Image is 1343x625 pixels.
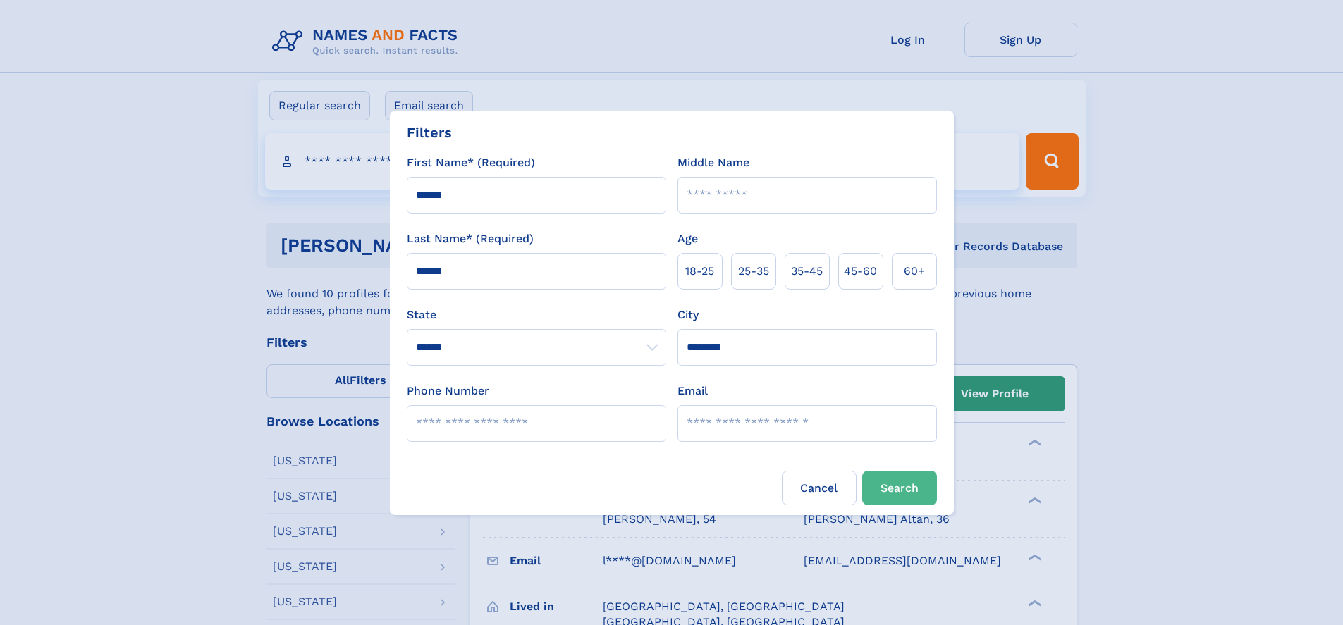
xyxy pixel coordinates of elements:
[677,383,708,400] label: Email
[407,383,489,400] label: Phone Number
[677,230,698,247] label: Age
[782,471,857,505] label: Cancel
[407,154,535,171] label: First Name* (Required)
[407,307,666,323] label: State
[791,263,823,280] span: 35‑45
[738,263,769,280] span: 25‑35
[844,263,877,280] span: 45‑60
[904,263,925,280] span: 60+
[685,263,714,280] span: 18‑25
[862,471,937,505] button: Search
[677,307,699,323] label: City
[677,154,749,171] label: Middle Name
[407,230,534,247] label: Last Name* (Required)
[407,122,452,143] div: Filters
